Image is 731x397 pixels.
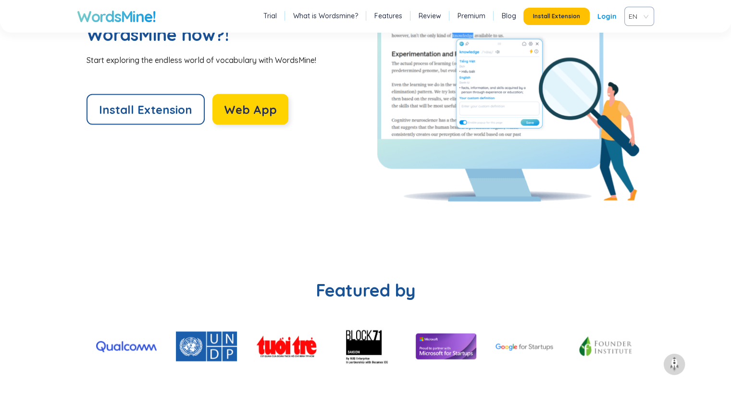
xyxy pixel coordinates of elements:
a: What is Wordsmine? [293,11,358,21]
img: to top [667,357,682,372]
img: TuoiTre [256,335,317,358]
a: Review [419,11,441,21]
img: Google [496,344,556,351]
img: Block71 [336,316,396,377]
div: Start exploring the endless world of vocabulary with WordsMine! [87,55,366,65]
a: Login [597,8,617,25]
a: Features [374,11,402,21]
button: Web App [212,94,288,125]
h2: Featured by [77,279,654,302]
span: VIE [629,9,646,24]
img: Qualcomm [96,341,157,352]
button: Install Extension [523,8,590,25]
a: Premium [458,11,485,21]
span: Install Extension [533,12,580,20]
a: WordsMine! [77,7,155,26]
button: Install Extension [87,94,205,125]
span: Web App [224,102,277,117]
span: Install Extension [99,102,192,117]
img: UNDP [176,332,236,361]
img: Microsoft [416,334,476,360]
a: Trial [263,11,277,21]
a: Blog [502,11,516,21]
img: Founder Institute [576,334,636,359]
